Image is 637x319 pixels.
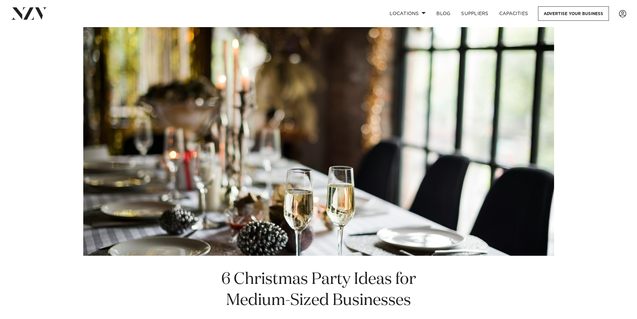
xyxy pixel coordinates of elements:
a: Locations [384,6,431,21]
a: Advertise your business [538,6,609,21]
a: SUPPLIERS [456,6,494,21]
h1: 6 Christmas Party Ideas for Medium-Sized Businesses [204,269,433,311]
a: Capacities [494,6,534,21]
img: 6 Christmas Party Ideas for Medium-Sized Businesses [83,27,554,256]
img: nzv-logo.png [11,7,47,19]
a: BLOG [431,6,456,21]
